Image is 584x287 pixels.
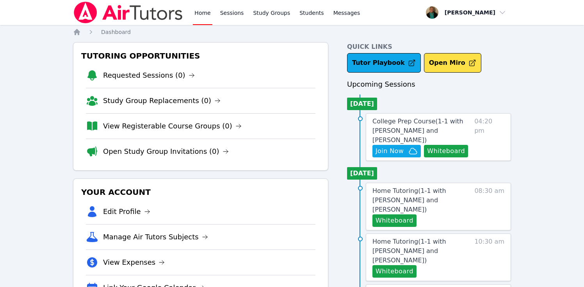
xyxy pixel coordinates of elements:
[372,187,446,213] span: Home Tutoring ( 1-1 with [PERSON_NAME] and [PERSON_NAME] )
[103,95,221,106] a: Study Group Replacements (0)
[424,53,481,73] button: Open Miro
[347,167,377,180] li: [DATE]
[103,121,242,132] a: View Registerable Course Groups (0)
[372,265,417,278] button: Whiteboard
[372,186,471,214] a: Home Tutoring(1-1 with [PERSON_NAME] and [PERSON_NAME])
[103,257,165,268] a: View Expenses
[333,9,360,17] span: Messages
[372,118,463,144] span: College Prep Course ( 1-1 with [PERSON_NAME] and [PERSON_NAME] )
[103,206,150,217] a: Edit Profile
[376,146,404,156] span: Join Now
[347,98,377,110] li: [DATE]
[103,70,195,81] a: Requested Sessions (0)
[474,186,504,227] span: 08:30 am
[372,214,417,227] button: Whiteboard
[80,185,322,199] h3: Your Account
[347,42,511,52] h4: Quick Links
[73,2,183,23] img: Air Tutors
[101,29,131,35] span: Dashboard
[103,232,208,242] a: Manage Air Tutors Subjects
[347,53,421,73] a: Tutor Playbook
[73,28,511,36] nav: Breadcrumb
[474,117,504,157] span: 04:20 pm
[80,49,322,63] h3: Tutoring Opportunities
[347,79,511,90] h3: Upcoming Sessions
[424,145,468,157] button: Whiteboard
[372,117,471,145] a: College Prep Course(1-1 with [PERSON_NAME] and [PERSON_NAME])
[372,238,446,264] span: Home Tutoring ( 1-1 with [PERSON_NAME] and [PERSON_NAME] )
[474,237,504,278] span: 10:30 am
[372,237,471,265] a: Home Tutoring(1-1 with [PERSON_NAME] and [PERSON_NAME])
[103,146,229,157] a: Open Study Group Invitations (0)
[101,28,131,36] a: Dashboard
[372,145,421,157] button: Join Now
